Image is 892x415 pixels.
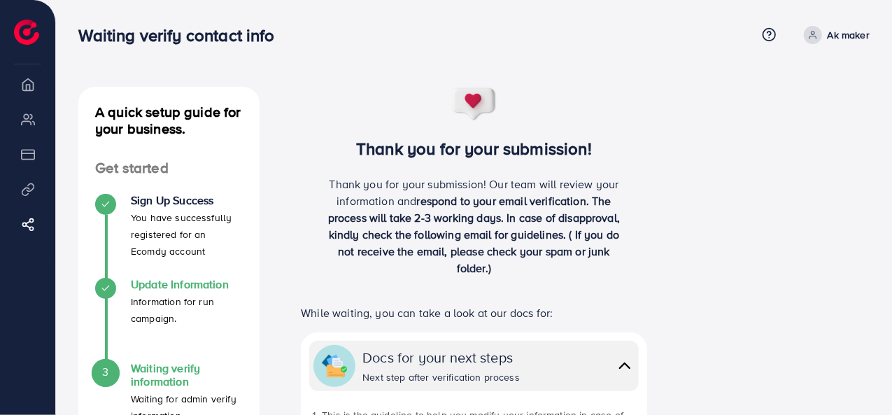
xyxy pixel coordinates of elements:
[102,364,108,380] span: 3
[615,356,635,376] img: collapse
[131,209,243,260] p: You have successfully registered for an Ecomdy account
[328,193,620,276] span: respond to your email verification. The process will take 2-3 working days. In case of disapprova...
[322,353,347,379] img: collapse
[320,176,628,276] p: Thank you for your submission! Our team will review your information and
[131,293,243,327] p: Information for run campaign.
[828,27,870,43] p: Ak maker
[362,347,520,367] div: Docs for your next steps
[131,278,243,291] h4: Update Information
[78,278,260,362] li: Update Information
[131,194,243,207] h4: Sign Up Success
[798,26,870,44] a: Ak maker
[14,20,39,45] img: logo
[78,160,260,177] h4: Get started
[78,25,285,45] h3: Waiting verify contact info
[78,194,260,278] li: Sign Up Success
[301,304,647,321] p: While waiting, you can take a look at our docs for:
[131,362,243,388] h4: Waiting verify information
[78,104,260,137] h4: A quick setup guide for your business.
[362,370,520,384] div: Next step after verification process
[451,87,497,122] img: success
[282,139,667,159] h3: Thank you for your submission!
